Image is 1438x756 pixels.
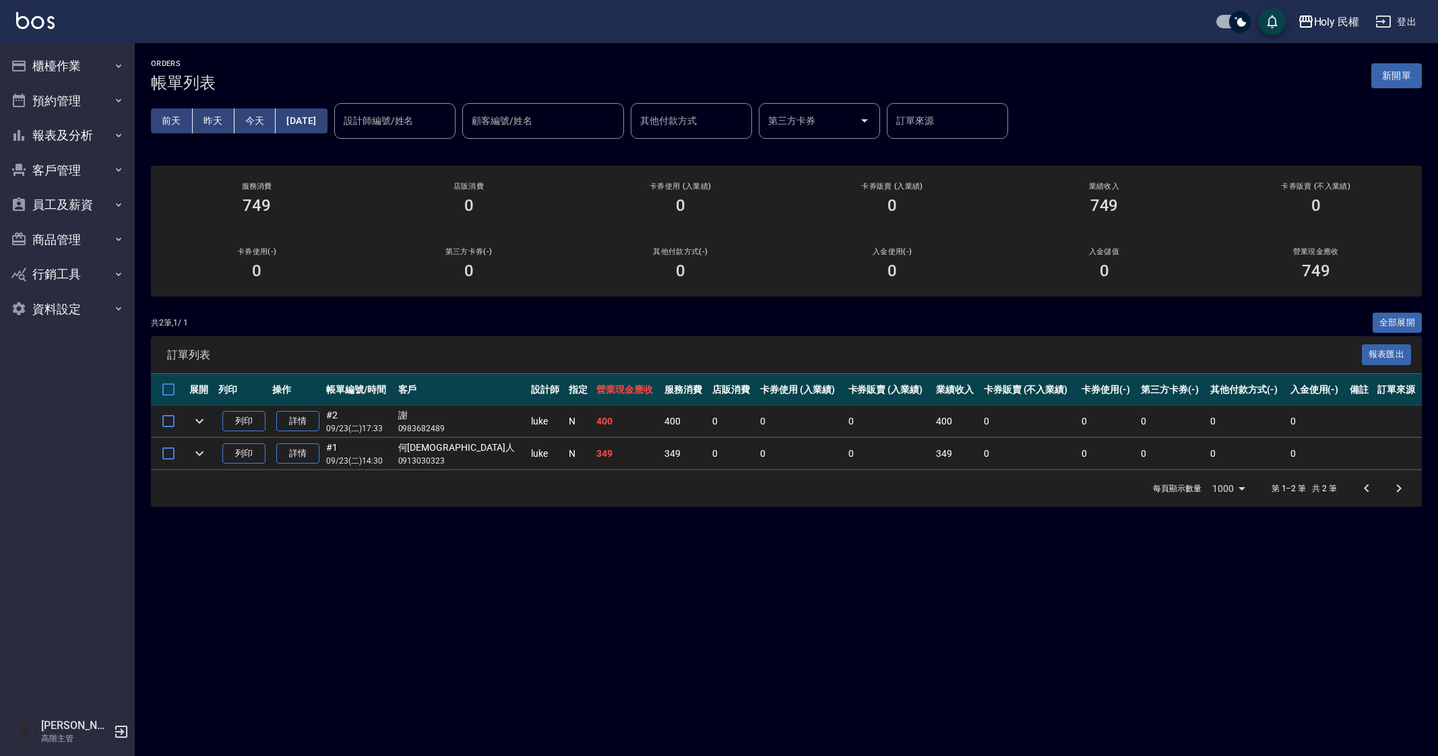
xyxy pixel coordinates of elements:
[222,411,265,432] button: 列印
[933,374,980,406] th: 業績收入
[1311,196,1321,215] h3: 0
[1346,374,1374,406] th: 備註
[1078,438,1137,470] td: 0
[565,438,593,470] td: N
[243,196,271,215] h3: 749
[1153,482,1201,495] p: 每頁顯示數量
[1078,406,1137,437] td: 0
[151,317,188,329] p: 共 2 筆, 1 / 1
[5,153,129,188] button: 客戶管理
[398,455,525,467] p: 0913030323
[5,187,129,222] button: 員工及薪資
[593,374,661,406] th: 營業現金應收
[593,438,661,470] td: 349
[803,247,982,256] h2: 入金使用(-)
[1362,348,1412,360] a: 報表匯出
[323,374,395,406] th: 帳單編號/時間
[326,455,392,467] p: 09/23 (二) 14:30
[1207,438,1286,470] td: 0
[661,406,709,437] td: 400
[323,438,395,470] td: #1
[593,406,661,437] td: 400
[398,441,525,455] div: 何[DEMOGRAPHIC_DATA]人
[757,374,844,406] th: 卡券使用 (入業績)
[1014,247,1193,256] h2: 入金儲值
[5,222,129,257] button: 商品管理
[1226,182,1406,191] h2: 卡券販賣 (不入業績)
[803,182,982,191] h2: 卡券販賣 (入業績)
[41,732,110,745] p: 高階主管
[252,261,261,280] h3: 0
[676,196,685,215] h3: 0
[1259,8,1286,35] button: save
[235,108,276,133] button: 今天
[398,422,525,435] p: 0983682489
[5,49,129,84] button: 櫃檯作業
[980,374,1078,406] th: 卡券販賣 (不入業績)
[1373,313,1423,334] button: 全部展開
[1362,344,1412,365] button: 報表匯出
[193,108,235,133] button: 昨天
[845,438,933,470] td: 0
[398,408,525,422] div: 謝
[1226,247,1406,256] h2: 營業現金應收
[5,84,129,119] button: 預約管理
[565,406,593,437] td: N
[887,196,897,215] h3: 0
[1090,196,1119,215] h3: 749
[167,182,346,191] h3: 服務消費
[854,110,875,131] button: Open
[1272,482,1337,495] p: 第 1–2 筆 共 2 筆
[11,718,38,745] img: Person
[933,438,980,470] td: 349
[661,438,709,470] td: 349
[709,438,757,470] td: 0
[845,374,933,406] th: 卡券販賣 (入業績)
[528,438,565,470] td: luke
[276,411,319,432] a: 詳情
[1314,13,1360,30] div: Holy 民權
[5,257,129,292] button: 行銷工具
[323,406,395,437] td: #2
[1371,69,1422,82] a: 新開單
[41,719,110,732] h5: [PERSON_NAME]
[1374,374,1422,406] th: 訂單來源
[16,12,55,29] img: Logo
[186,374,215,406] th: 展開
[1292,8,1365,36] button: Holy 民權
[980,438,1078,470] td: 0
[1014,182,1193,191] h2: 業績收入
[5,118,129,153] button: 報表及分析
[591,247,770,256] h2: 其他付款方式(-)
[395,374,528,406] th: 客戶
[1137,406,1207,437] td: 0
[276,443,319,464] a: 詳情
[464,196,474,215] h3: 0
[276,108,327,133] button: [DATE]
[1137,374,1207,406] th: 第三方卡券(-)
[1287,406,1346,437] td: 0
[933,406,980,437] td: 400
[528,406,565,437] td: luke
[1207,374,1286,406] th: 其他付款方式(-)
[887,261,897,280] h3: 0
[167,348,1362,362] span: 訂單列表
[1137,438,1207,470] td: 0
[1287,374,1346,406] th: 入金使用(-)
[326,422,392,435] p: 09/23 (二) 17:33
[709,406,757,437] td: 0
[379,247,558,256] h2: 第三方卡券(-)
[1302,261,1330,280] h3: 749
[1371,63,1422,88] button: 新開單
[151,59,216,68] h2: ORDERS
[845,406,933,437] td: 0
[676,261,685,280] h3: 0
[379,182,558,191] h2: 店販消費
[757,406,844,437] td: 0
[1287,438,1346,470] td: 0
[565,374,593,406] th: 指定
[215,374,269,406] th: 列印
[189,411,210,431] button: expand row
[464,261,474,280] h3: 0
[151,108,193,133] button: 前天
